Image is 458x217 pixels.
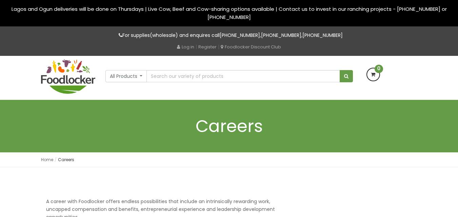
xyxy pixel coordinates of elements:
button: All Products [105,70,147,82]
img: FoodLocker [41,59,95,94]
a: Foodlocker Discount Club [221,44,281,50]
a: Home [41,157,53,162]
a: [PHONE_NUMBER] [302,32,343,39]
a: [PHONE_NUMBER] [261,32,301,39]
input: Search our variety of products [146,70,340,82]
span: | [218,43,219,50]
span: 0 [375,65,383,73]
a: [PHONE_NUMBER] [220,32,260,39]
span: | [196,43,197,50]
span: Lagos and Ogun deliveries will be done on Thursdays | Live Cow, Beef and Cow-sharing options avai... [12,5,447,21]
a: Register [198,44,217,50]
h1: Careers [41,117,417,135]
p: For supplies(wholesale) and enquires call , , [41,31,417,39]
a: Log in [177,44,194,50]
